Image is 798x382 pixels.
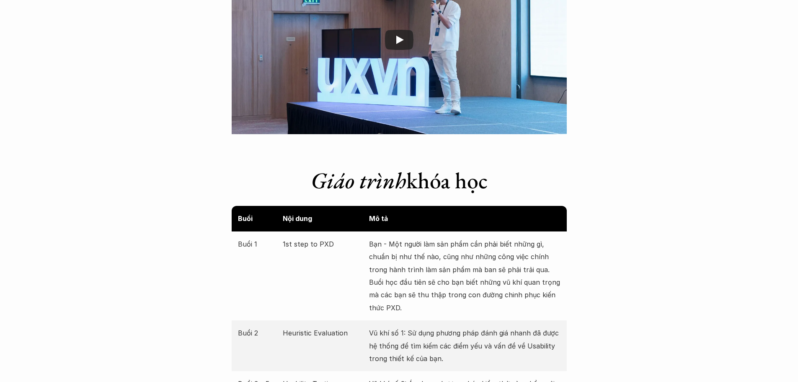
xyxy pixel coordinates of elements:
p: Heuristic Evaluation [283,327,365,339]
h1: khóa học [232,167,567,194]
p: 1st step to PXD [283,238,365,250]
em: Giáo trình [311,166,406,195]
strong: Mô tả [369,214,388,223]
p: Buổi 1 [238,238,279,250]
p: Buổi 2 [238,327,279,339]
button: Play [385,30,413,50]
strong: Nội dung [283,214,312,223]
strong: Buổi [238,214,253,223]
p: Bạn - Một người làm sản phẩm cần phải biết những gì, chuẩn bị như thế nào, cũng như những công vi... [369,238,560,314]
p: Vũ khí số 1: Sử dụng phương pháp đánh giá nhanh đã được hệ thống để tìm kiếm các điểm yếu và vấn ... [369,327,560,365]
